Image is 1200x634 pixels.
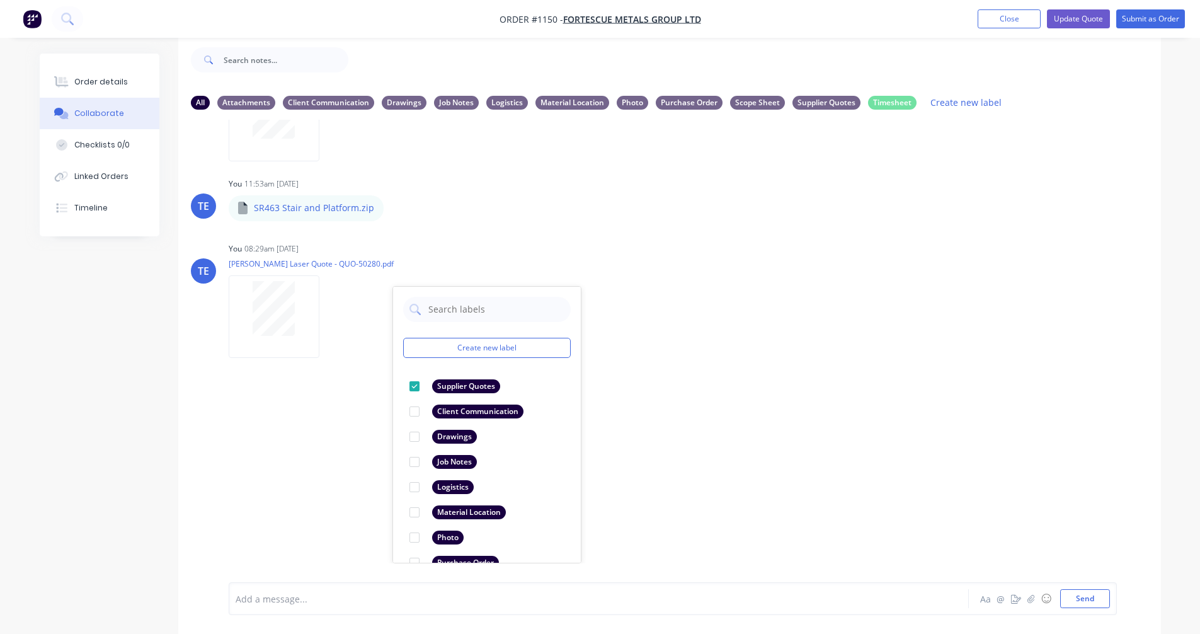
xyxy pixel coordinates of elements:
[403,338,571,358] button: Create new label
[868,96,917,110] div: Timesheet
[432,379,500,393] div: Supplier Quotes
[382,96,426,110] div: Drawings
[40,161,159,192] button: Linked Orders
[978,9,1041,28] button: Close
[434,96,479,110] div: Job Notes
[74,171,129,182] div: Linked Orders
[1060,589,1110,608] button: Send
[40,66,159,98] button: Order details
[229,243,242,255] div: You
[427,297,564,322] input: Search labels
[224,47,348,72] input: Search notes...
[656,96,723,110] div: Purchase Order
[1039,591,1054,606] button: ☺
[74,76,128,88] div: Order details
[229,178,242,190] div: You
[432,430,477,444] div: Drawings
[432,556,499,570] div: Purchase Order
[229,258,394,269] p: [PERSON_NAME] Laser Quote - QUO-50280.pdf
[1047,9,1110,28] button: Update Quote
[500,13,563,25] span: Order #1150 -
[978,591,993,606] button: Aa
[198,199,209,214] div: TE
[792,96,860,110] div: Supplier Quotes
[730,96,785,110] div: Scope Sheet
[1116,9,1185,28] button: Submit as Order
[432,405,523,418] div: Client Communication
[432,505,506,519] div: Material Location
[74,139,130,151] div: Checklists 0/0
[924,94,1009,111] button: Create new label
[432,480,474,494] div: Logistics
[563,13,701,25] a: FORTESCUE METALS GROUP LTD
[40,98,159,129] button: Collaborate
[191,96,210,110] div: All
[535,96,609,110] div: Material Location
[244,243,299,255] div: 08:29am [DATE]
[432,531,464,545] div: Photo
[23,9,42,28] img: Factory
[993,591,1009,606] button: @
[244,178,299,190] div: 11:53am [DATE]
[432,455,477,469] div: Job Notes
[617,96,648,110] div: Photo
[283,96,374,110] div: Client Communication
[217,96,275,110] div: Attachments
[254,202,374,214] p: SR463 Stair and Platform.zip
[40,129,159,161] button: Checklists 0/0
[198,263,209,279] div: TE
[74,202,108,214] div: Timeline
[74,108,124,119] div: Collaborate
[486,96,528,110] div: Logistics
[40,192,159,224] button: Timeline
